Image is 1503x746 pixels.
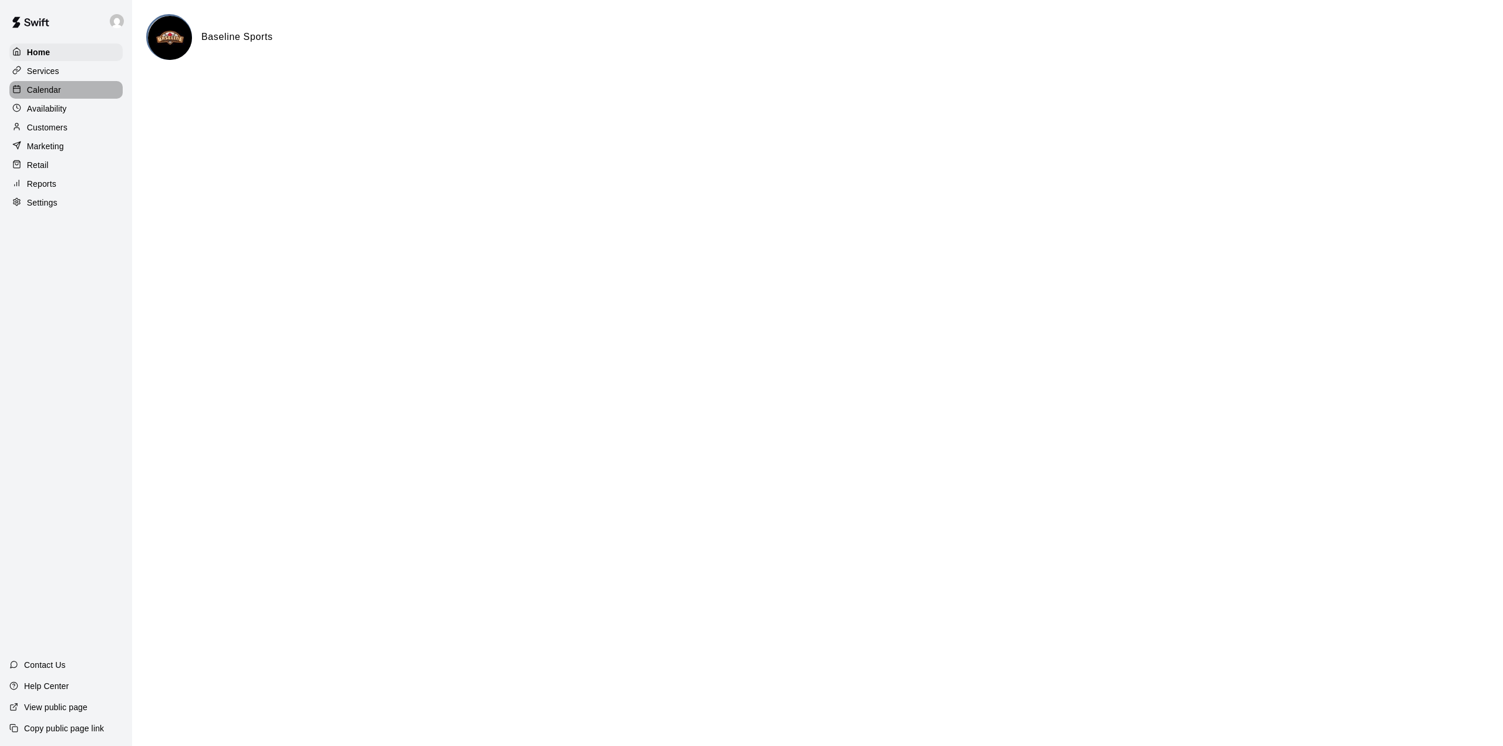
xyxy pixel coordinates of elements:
[24,723,104,734] p: Copy public page link
[9,100,123,117] a: Availability
[107,9,132,33] div: Joe Florio
[9,137,123,155] a: Marketing
[148,16,192,60] img: Baseline Sports logo
[9,62,123,80] a: Services
[9,175,123,193] a: Reports
[9,194,123,211] a: Settings
[27,84,61,96] p: Calendar
[27,178,56,190] p: Reports
[27,122,68,133] p: Customers
[24,701,87,713] p: View public page
[27,159,49,171] p: Retail
[9,119,123,136] a: Customers
[27,65,59,77] p: Services
[27,46,50,58] p: Home
[201,29,273,45] h6: Baseline Sports
[9,81,123,99] a: Calendar
[9,43,123,61] a: Home
[27,103,67,115] p: Availability
[24,680,69,692] p: Help Center
[27,140,64,152] p: Marketing
[24,659,66,671] p: Contact Us
[110,14,124,28] img: Joe Florio
[9,156,123,174] a: Retail
[27,197,58,209] p: Settings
